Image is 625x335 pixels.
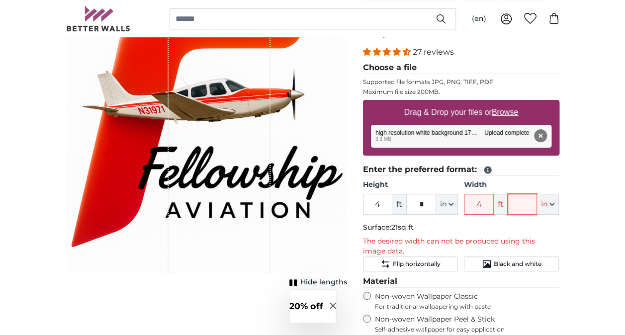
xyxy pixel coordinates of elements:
p: Surface: [363,223,559,233]
img: Betterwalls [66,6,131,31]
button: Black and white [464,256,559,271]
span: Flip horizontally [392,260,440,268]
label: Drag & Drop your files or [400,102,522,122]
u: Browse [492,108,518,116]
legend: Material [363,275,559,288]
button: Flip horizontally [363,256,458,271]
button: (en) [464,10,494,28]
span: ft [494,194,508,215]
span: Hide lengths [300,277,347,287]
button: in [436,194,458,215]
button: Hide lengths [286,275,347,289]
span: Self-adhesive wallpaper for easy application [375,326,559,334]
span: ft [392,194,406,215]
p: Maximum file size 200MB. [363,88,559,96]
span: 4.41 stars [363,47,413,57]
span: Black and white [494,260,541,268]
span: in [440,199,446,209]
p: Supported file formats JPG, PNG, TIFF, PDF [363,78,559,86]
legend: Enter the preferred format: [363,164,559,176]
span: in [541,199,547,209]
label: Width [464,180,559,190]
span: 21sq ft [391,223,414,232]
span: For traditional wallpapering with paste [375,303,559,311]
button: in [537,194,559,215]
span: 27 reviews [413,47,454,57]
label: Non-woven Wallpaper Classic [375,292,559,311]
label: Height [363,180,458,190]
p: The desired width can not be produced using this image data. [363,237,559,256]
label: Non-woven Wallpaper Peel & Stick [375,315,559,334]
legend: Choose a file [363,62,559,74]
